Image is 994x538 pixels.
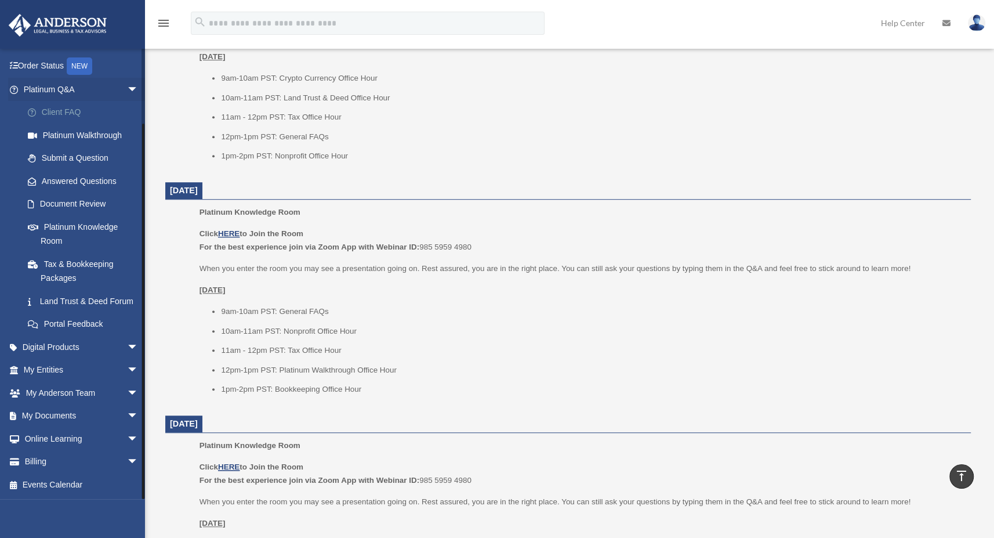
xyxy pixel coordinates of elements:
[221,305,963,319] li: 9am-10am PST: General FAQs
[221,344,963,358] li: 11am - 12pm PST: Tax Office Hour
[199,441,300,450] span: Platinum Knowledge Room
[199,229,303,238] b: Click to Join the Room
[127,359,150,382] span: arrow_drop_down
[8,359,156,382] a: My Entitiesarrow_drop_down
[221,324,963,338] li: 10am-11am PST: Nonprofit Office Hour
[127,78,150,102] span: arrow_drop_down
[67,57,92,75] div: NEW
[170,419,198,428] span: [DATE]
[221,382,963,396] li: 1pm-2pm PST: Bookkeeping Office Hour
[218,229,240,238] a: HERE
[218,463,240,471] a: HERE
[157,16,170,30] i: menu
[8,381,156,405] a: My Anderson Teamarrow_drop_down
[949,464,974,489] a: vertical_align_top
[199,519,226,528] u: [DATE]
[16,101,156,124] a: Client FAQ
[221,71,963,85] li: 9am-10am PST: Crypto Currency Office Hour
[16,169,156,193] a: Answered Questions
[221,149,963,163] li: 1pm-2pm PST: Nonprofit Office Hour
[199,208,300,216] span: Platinum Knowledge Room
[16,290,156,313] a: Land Trust & Deed Forum
[199,243,419,251] b: For the best experience join via Zoom App with Webinar ID:
[955,469,968,483] i: vertical_align_top
[199,463,303,471] b: Click to Join the Room
[16,124,156,147] a: Platinum Walkthrough
[199,286,226,294] u: [DATE]
[16,193,156,216] a: Document Review
[199,460,963,488] p: 985 5959 4980
[5,14,110,37] img: Anderson Advisors Platinum Portal
[127,450,150,474] span: arrow_drop_down
[968,15,985,31] img: User Pic
[8,427,156,450] a: Online Learningarrow_drop_down
[127,405,150,428] span: arrow_drop_down
[170,186,198,195] span: [DATE]
[221,91,963,105] li: 10am-11am PST: Land Trust & Deed Office Hour
[127,381,150,405] span: arrow_drop_down
[127,427,150,451] span: arrow_drop_down
[8,450,156,474] a: Billingarrow_drop_down
[194,16,206,28] i: search
[16,252,156,290] a: Tax & Bookkeeping Packages
[16,215,150,252] a: Platinum Knowledge Room
[127,335,150,359] span: arrow_drop_down
[157,20,170,30] a: menu
[8,78,156,101] a: Platinum Q&Aarrow_drop_down
[199,52,226,61] u: [DATE]
[199,262,963,276] p: When you enter the room you may see a presentation going on. Rest assured, you are in the right p...
[8,55,156,78] a: Order StatusNEW
[221,110,963,124] li: 11am - 12pm PST: Tax Office Hour
[16,313,156,336] a: Portal Feedback
[16,147,156,170] a: Submit a Question
[8,405,156,428] a: My Documentsarrow_drop_down
[199,227,963,254] p: 985 5959 4980
[221,363,963,377] li: 12pm-1pm PST: Platinum Walkthrough Office Hour
[8,473,156,496] a: Events Calendar
[199,476,419,485] b: For the best experience join via Zoom App with Webinar ID:
[8,335,156,359] a: Digital Productsarrow_drop_down
[199,495,963,509] p: When you enter the room you may see a presentation going on. Rest assured, you are in the right p...
[221,130,963,144] li: 12pm-1pm PST: General FAQs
